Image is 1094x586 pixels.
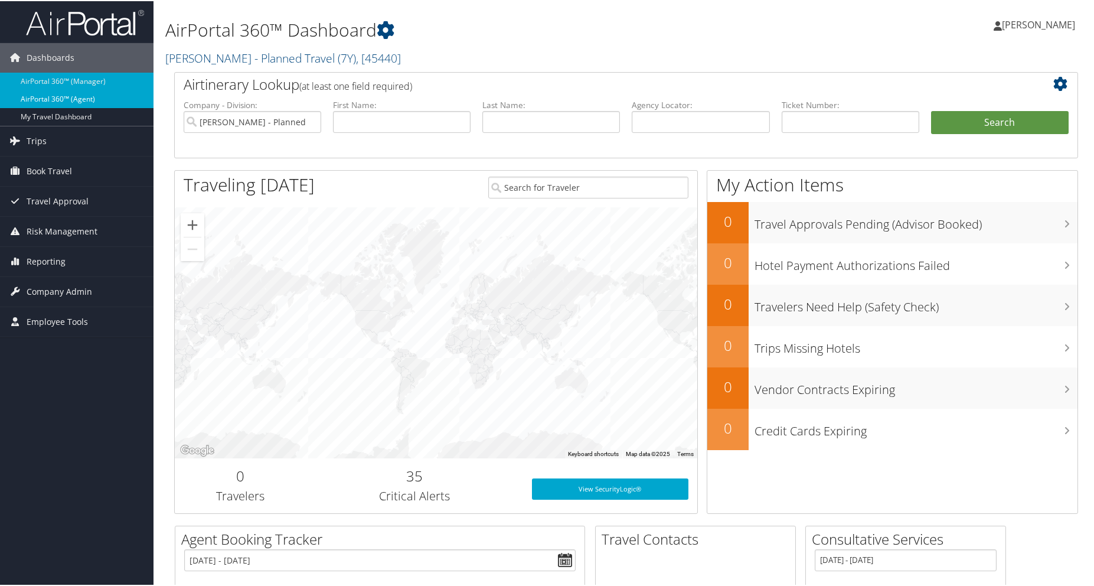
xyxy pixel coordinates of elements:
button: Zoom out [181,236,204,260]
a: 0Hotel Payment Authorizations Failed [707,242,1077,284]
h3: Trips Missing Hotels [755,333,1077,356]
h3: Hotel Payment Authorizations Failed [755,250,1077,273]
a: 0Travel Approvals Pending (Advisor Booked) [707,201,1077,242]
a: Open this area in Google Maps (opens a new window) [178,442,217,457]
h3: Critical Alerts [314,487,514,503]
a: View SecurityLogic® [532,477,688,499]
a: 0Credit Cards Expiring [707,408,1077,449]
h2: Agent Booking Tracker [181,528,584,548]
a: Terms (opens in new tab) [677,450,694,456]
a: [PERSON_NAME] - Planned Travel [165,49,401,65]
label: Agency Locator: [632,98,769,110]
h3: Travel Approvals Pending (Advisor Booked) [755,209,1077,232]
span: Trips [27,125,47,155]
a: 0Trips Missing Hotels [707,325,1077,366]
span: Reporting [27,246,66,275]
label: Last Name: [482,98,620,110]
h2: Consultative Services [812,528,1005,548]
h2: 35 [314,465,514,485]
h2: 0 [707,210,749,230]
label: First Name: [333,98,471,110]
h3: Travelers [184,487,296,503]
button: Search [931,110,1069,134]
h2: 0 [707,252,749,272]
h3: Travelers Need Help (Safety Check) [755,292,1077,314]
span: Book Travel [27,155,72,185]
img: Google [178,442,217,457]
span: Company Admin [27,276,92,305]
h3: Credit Cards Expiring [755,416,1077,438]
a: 0Vendor Contracts Expiring [707,366,1077,408]
span: Employee Tools [27,306,88,336]
span: [PERSON_NAME] [1002,17,1075,30]
span: Dashboards [27,42,74,71]
h1: My Action Items [707,171,1077,196]
h2: Travel Contacts [602,528,795,548]
a: [PERSON_NAME] [994,6,1087,41]
h1: Traveling [DATE] [184,171,315,196]
span: , [ 45440 ] [356,49,401,65]
span: Travel Approval [27,185,89,215]
button: Zoom in [181,212,204,236]
h2: Airtinerary Lookup [184,73,994,93]
input: Search for Traveler [488,175,688,197]
button: Keyboard shortcuts [568,449,619,457]
h1: AirPortal 360™ Dashboard [165,17,780,41]
h3: Vendor Contracts Expiring [755,375,1077,397]
span: (at least one field required) [299,79,412,92]
span: ( 7Y ) [338,49,356,65]
h2: 0 [707,376,749,396]
span: Map data ©2025 [626,450,670,456]
a: 0Travelers Need Help (Safety Check) [707,284,1077,325]
label: Company - Division: [184,98,321,110]
h2: 0 [707,334,749,354]
h2: 0 [707,293,749,313]
img: airportal-logo.png [26,8,144,35]
h2: 0 [184,465,296,485]
span: Risk Management [27,216,97,245]
h2: 0 [707,417,749,437]
label: Ticket Number: [782,98,919,110]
